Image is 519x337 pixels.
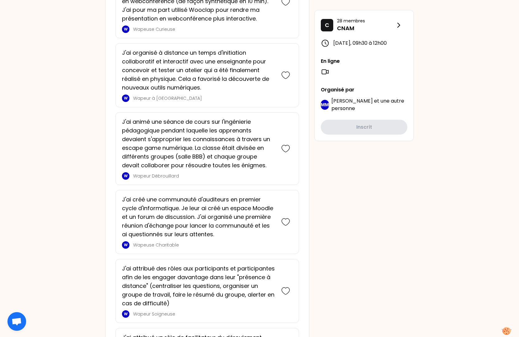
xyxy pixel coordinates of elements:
p: 28 membres [337,18,395,24]
span: [PERSON_NAME] [331,97,373,104]
p: Wapeur à [GEOGRAPHIC_DATA] [133,95,275,101]
p: J'ai créé une communauté d'auditeurs en premier cycle d'informatique. Je leur ai créé un espace M... [122,195,275,239]
p: et [331,97,407,112]
p: J'ai attribué des rôles aux participants et participantes afin de les engager davantage dans leur... [122,264,275,308]
p: En ligne [321,58,407,65]
p: J'ai organisé à distance un temps d'initiation collaboratif et interactif avec une enseignante po... [122,48,275,92]
p: W [124,27,128,32]
p: Wapeuse Curieuse [133,26,275,32]
p: Wapeur Soigneuse [133,311,275,317]
div: [DATE] , 09h30 à 12h00 [321,39,407,48]
p: W [124,173,128,178]
p: C [325,21,329,30]
p: CNAM [337,24,395,33]
p: J'ai animé une séance de cours sur l'ingénierie pédagogique pendant laquelle les apprenants devai... [122,118,275,170]
p: Organisé par [321,86,407,94]
p: W [124,96,128,101]
p: Wapeur Débrouillard [133,173,275,179]
p: Wapeuse Charitable [133,242,275,248]
button: Inscrit [321,120,407,135]
p: MM [321,102,329,108]
p: W [124,312,128,316]
p: W [124,242,128,247]
span: une autre personne [331,97,404,112]
div: Ouvrir le chat [7,312,26,331]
